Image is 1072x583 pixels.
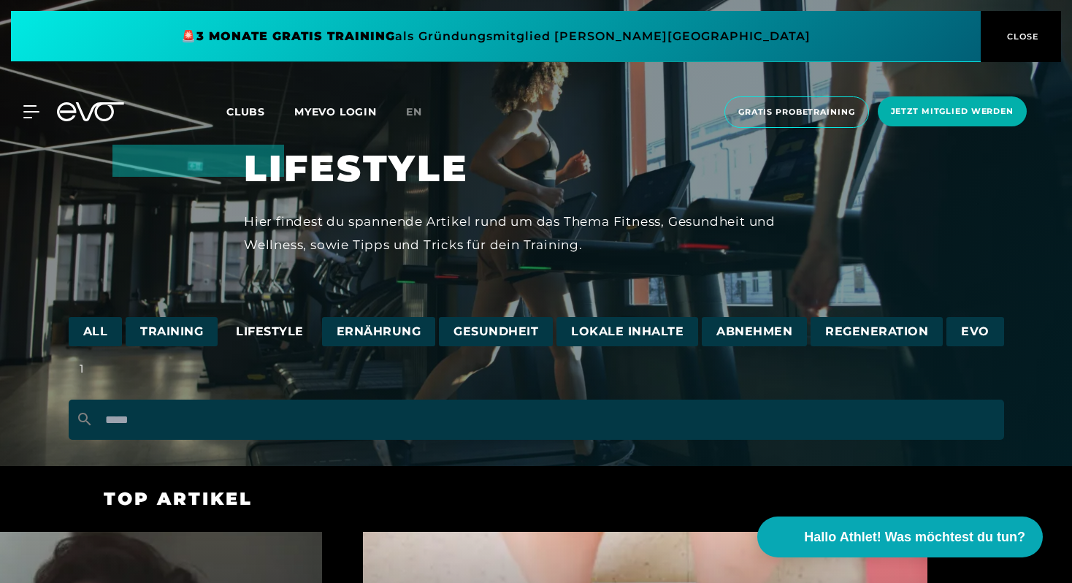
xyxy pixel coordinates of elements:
a: en [406,104,440,121]
span: en [406,105,422,118]
span: Hallo Athlet! Was möchtest du tun? [804,527,1025,547]
span: 1 [69,354,94,383]
a: Abnehmen [702,317,807,347]
a: EVO [946,317,1004,347]
button: CLOSE [981,11,1061,62]
span: Gratis Probetraining [738,106,855,118]
a: Gratis Probetraining [720,96,873,128]
span: CLOSE [1003,30,1039,43]
a: Lifestyle [221,317,318,347]
a: MYEVO LOGIN [294,105,377,118]
a: Clubs [226,104,294,118]
div: Hier findest du spannende Artikel rund um das Thema Fitness, Gesundheit und Wellness, sowie Tipps... [244,210,828,257]
a: Lokale Inhalte [556,317,698,347]
a: Gesundheit [439,317,553,347]
a: 1 [69,361,94,378]
a: Lifestyle [244,146,469,191]
span: Clubs [226,105,265,118]
a: Training [126,317,218,347]
h3: Top Artikel [104,488,968,510]
a: All [69,317,123,347]
span: Jetzt Mitglied werden [891,105,1014,118]
a: Regeneration [811,317,943,347]
a: Ernährung [322,317,436,347]
a: Jetzt Mitglied werden [873,96,1031,128]
button: Hallo Athlet! Was möchtest du tun? [757,517,1043,557]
